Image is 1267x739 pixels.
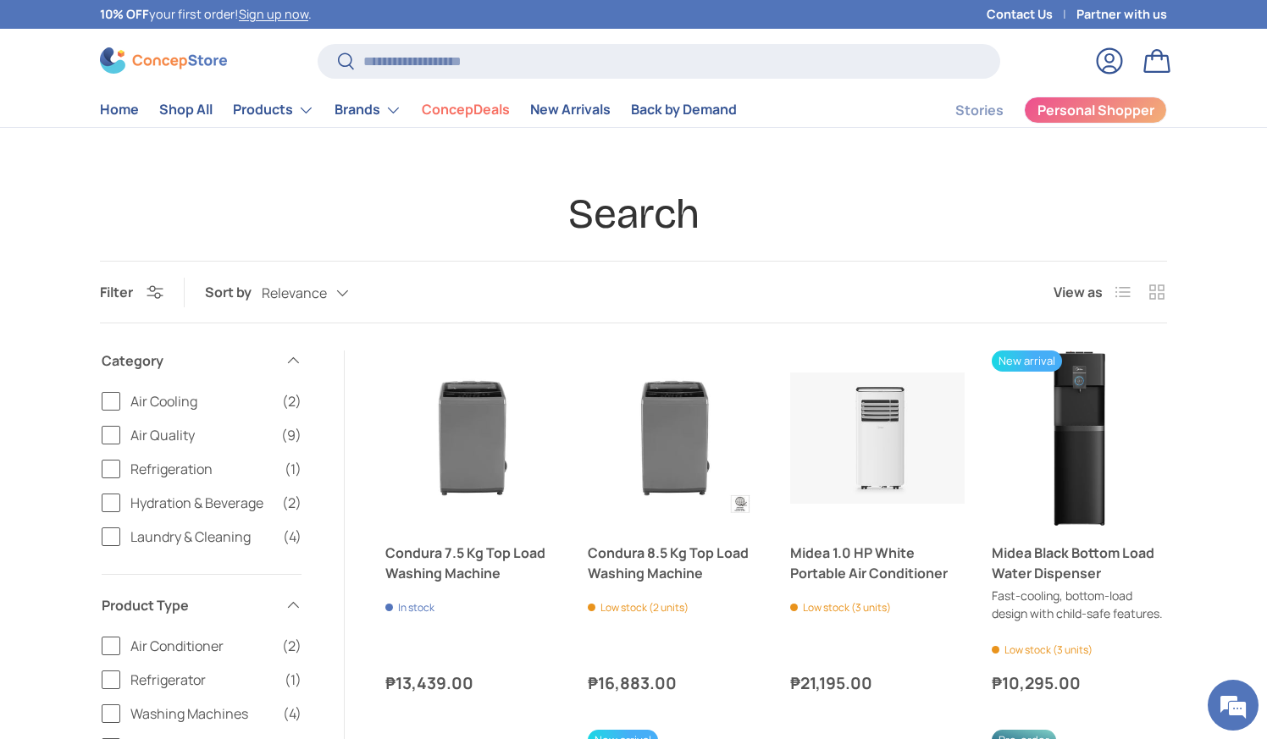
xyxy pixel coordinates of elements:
a: Midea Black Bottom Load Water Dispenser [992,350,1167,526]
a: Shop All [159,93,213,126]
span: Refrigerator [130,670,274,690]
span: Air Conditioner [130,636,272,656]
strong: 10% OFF [100,6,149,22]
span: Washing Machines [130,703,273,724]
a: Midea Black Bottom Load Water Dispenser [992,543,1167,583]
button: Relevance [262,279,383,308]
a: Back by Demand [631,93,737,126]
a: Contact Us [987,5,1076,24]
span: (4) [283,703,302,724]
a: Midea 1.0 HP White Portable Air Conditioner [790,350,965,526]
span: Category [102,350,274,371]
span: (9) [281,425,302,445]
span: (2) [282,493,302,513]
a: Condura 8.5 Kg Top Load Washing Machine [588,350,763,526]
span: Laundry & Cleaning [130,527,273,547]
nav: Secondary [915,93,1167,127]
span: View as [1054,282,1103,302]
summary: Brands [324,93,412,127]
span: (1) [285,459,302,479]
a: New Arrivals [530,93,611,126]
summary: Product Type [102,575,302,636]
a: Midea 1.0 HP White Portable Air Conditioner [790,543,965,583]
span: (1) [285,670,302,690]
a: Condura 7.5 Kg Top Load Washing Machine [385,350,561,526]
summary: Products [223,93,324,127]
a: Stories [955,94,1004,127]
a: Condura 7.5 Kg Top Load Washing Machine [385,543,561,583]
a: Partner with us [1076,5,1167,24]
span: (4) [283,527,302,547]
h1: Search [100,188,1167,240]
a: Sign up now [239,6,308,22]
img: ConcepStore [100,47,227,74]
span: Filter [100,283,133,301]
label: Sort by [205,282,262,302]
span: Air Cooling [130,391,272,411]
span: Air Quality [130,425,271,445]
a: ConcepDeals [422,93,510,126]
span: (2) [282,391,302,411]
nav: Primary [100,93,737,127]
span: Product Type [102,595,274,615]
span: Relevance [262,285,327,301]
p: your first order! . [100,5,312,24]
span: New arrival [992,350,1062,372]
span: Refrigeration [130,459,274,479]
summary: Category [102,330,302,391]
span: (2) [282,636,302,656]
a: Home [100,93,139,126]
span: Hydration & Beverage [130,493,272,513]
a: Condura 8.5 Kg Top Load Washing Machine [588,543,763,583]
a: Personal Shopper [1024,97,1167,124]
button: Filter [100,283,163,301]
span: Personal Shopper [1037,103,1154,117]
